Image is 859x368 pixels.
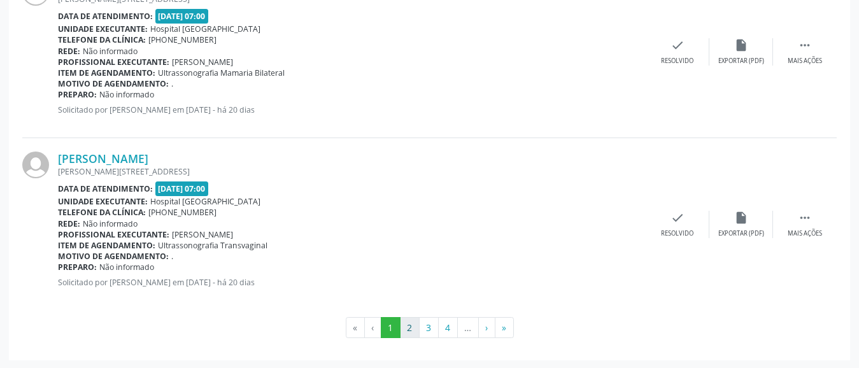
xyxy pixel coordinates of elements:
[798,211,812,225] i: 
[58,46,80,57] b: Rede:
[438,317,458,339] button: Go to page 4
[734,38,748,52] i: insert_drive_file
[798,38,812,52] i: 
[171,78,173,89] span: .
[58,183,153,194] b: Data de atendimento:
[58,218,80,229] b: Rede:
[671,211,685,225] i: check
[99,89,154,100] span: Não informado
[788,57,822,66] div: Mais ações
[58,11,153,22] b: Data de atendimento:
[58,196,148,207] b: Unidade executante:
[58,251,169,262] b: Motivo de agendamento:
[58,152,148,166] a: [PERSON_NAME]
[155,181,209,196] span: [DATE] 07:00
[661,229,693,238] div: Resolvido
[58,277,646,288] p: Solicitado por [PERSON_NAME] em [DATE] - há 20 dias
[58,67,155,78] b: Item de agendamento:
[58,229,169,240] b: Profissional executante:
[58,104,646,115] p: Solicitado por [PERSON_NAME] em [DATE] - há 20 dias
[83,46,138,57] span: Não informado
[58,240,155,251] b: Item de agendamento:
[150,24,260,34] span: Hospital [GEOGRAPHIC_DATA]
[158,240,267,251] span: Ultrassonografia Transvaginal
[671,38,685,52] i: check
[718,229,764,238] div: Exportar (PDF)
[172,57,233,67] span: [PERSON_NAME]
[83,218,138,229] span: Não informado
[734,211,748,225] i: insert_drive_file
[158,67,285,78] span: Ultrassonografia Mamaria Bilateral
[148,34,217,45] span: [PHONE_NUMBER]
[58,24,148,34] b: Unidade executante:
[58,78,169,89] b: Motivo de agendamento:
[478,317,495,339] button: Go to next page
[58,262,97,272] b: Preparo:
[22,152,49,178] img: img
[400,317,420,339] button: Go to page 2
[661,57,693,66] div: Resolvido
[58,34,146,45] b: Telefone da clínica:
[381,317,401,339] button: Go to page 1
[58,57,169,67] b: Profissional executante:
[150,196,260,207] span: Hospital [GEOGRAPHIC_DATA]
[22,317,837,339] ul: Pagination
[155,9,209,24] span: [DATE] 07:00
[172,229,233,240] span: [PERSON_NAME]
[58,207,146,218] b: Telefone da clínica:
[718,57,764,66] div: Exportar (PDF)
[148,207,217,218] span: [PHONE_NUMBER]
[171,251,173,262] span: .
[495,317,514,339] button: Go to last page
[419,317,439,339] button: Go to page 3
[58,166,646,177] div: [PERSON_NAME][STREET_ADDRESS]
[58,89,97,100] b: Preparo:
[788,229,822,238] div: Mais ações
[99,262,154,272] span: Não informado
